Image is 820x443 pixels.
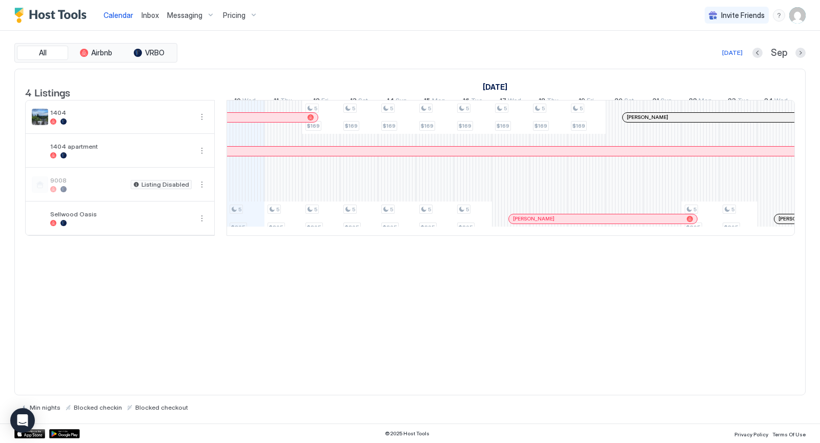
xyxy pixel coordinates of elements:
a: September 12, 2025 [311,94,331,109]
span: Sun [396,96,407,107]
span: Privacy Policy [734,431,768,437]
span: Wed [774,96,788,107]
a: September 11, 2025 [271,94,295,109]
a: September 20, 2025 [612,94,637,109]
div: tab-group [14,43,177,63]
a: Calendar [104,10,133,21]
span: 4 Listings [25,84,70,99]
span: $305 [269,224,283,231]
span: 5 [352,206,355,213]
button: VRBO [124,46,175,60]
span: $169 [345,123,358,129]
button: More options [196,111,208,123]
span: 21 [652,96,659,107]
a: September 13, 2025 [347,94,371,109]
span: Fri [321,96,329,107]
span: $169 [421,123,434,129]
span: 5 [238,206,241,213]
span: 5 [466,105,469,112]
a: Google Play Store [49,429,80,438]
span: 5 [352,105,355,112]
div: menu [196,212,208,225]
div: [DATE] [722,48,743,57]
a: Host Tools Logo [14,8,91,23]
button: Previous month [752,48,763,58]
span: Fri [587,96,594,107]
span: Sep [771,47,787,59]
a: Terms Of Use [772,428,806,439]
span: 24 [764,96,773,107]
span: VRBO [145,48,165,57]
span: 13 [350,96,357,107]
span: $305 [345,224,359,231]
button: More options [196,212,208,225]
a: September 22, 2025 [686,94,714,109]
span: Mon [699,96,712,107]
span: 5 [693,206,696,213]
div: menu [196,178,208,191]
span: $305 [459,224,473,231]
a: September 17, 2025 [497,94,524,109]
span: 12 [313,96,320,107]
span: Pricing [223,11,245,20]
a: September 16, 2025 [460,94,485,109]
span: Thu [280,96,292,107]
span: Thu [547,96,559,107]
span: Wed [242,96,256,107]
span: [PERSON_NAME] [778,215,820,222]
span: 5 [504,105,507,112]
span: 5 [314,105,317,112]
a: September 21, 2025 [650,94,674,109]
span: 5 [276,206,279,213]
span: Sat [358,96,368,107]
a: September 14, 2025 [384,94,409,109]
span: Calendar [104,11,133,19]
span: 5 [731,206,734,213]
span: Sat [624,96,634,107]
span: 11 [274,96,279,107]
span: 1404 [50,109,192,116]
span: 5 [428,206,431,213]
div: listing image [32,109,48,125]
div: listing image [32,143,48,159]
span: 17 [500,96,506,107]
span: [PERSON_NAME] [627,114,668,120]
span: 5 [390,105,393,112]
span: 23 [728,96,736,107]
span: $305 [231,224,245,231]
span: $305 [307,224,321,231]
span: 5 [390,206,393,213]
a: September 10, 2025 [232,94,258,109]
span: © 2025 Host Tools [385,430,429,437]
span: Sellwood Oasis [50,210,192,218]
span: 5 [428,105,431,112]
span: 5 [542,105,545,112]
span: Messaging [167,11,202,20]
div: App Store [14,429,45,438]
a: September 1, 2025 [480,79,510,94]
div: menu [773,9,785,22]
span: Blocked checkin [74,404,122,411]
span: Blocked checkout [135,404,188,411]
div: menu [196,145,208,157]
a: September 19, 2025 [576,94,597,109]
button: More options [196,178,208,191]
span: Min nights [30,404,60,411]
span: 5 [466,206,469,213]
span: Invite Friends [721,11,765,20]
span: $305 [724,224,739,231]
a: September 15, 2025 [421,94,448,109]
span: Tue [471,96,482,107]
a: September 24, 2025 [762,94,790,109]
span: 18 [539,96,545,107]
div: Open Intercom Messenger [10,408,35,433]
span: 16 [463,96,469,107]
button: All [17,46,68,60]
span: 1404 apartment [50,143,192,150]
span: 22 [689,96,697,107]
span: Wed [508,96,521,107]
a: Privacy Policy [734,428,768,439]
span: All [39,48,47,57]
span: $305 [421,224,435,231]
